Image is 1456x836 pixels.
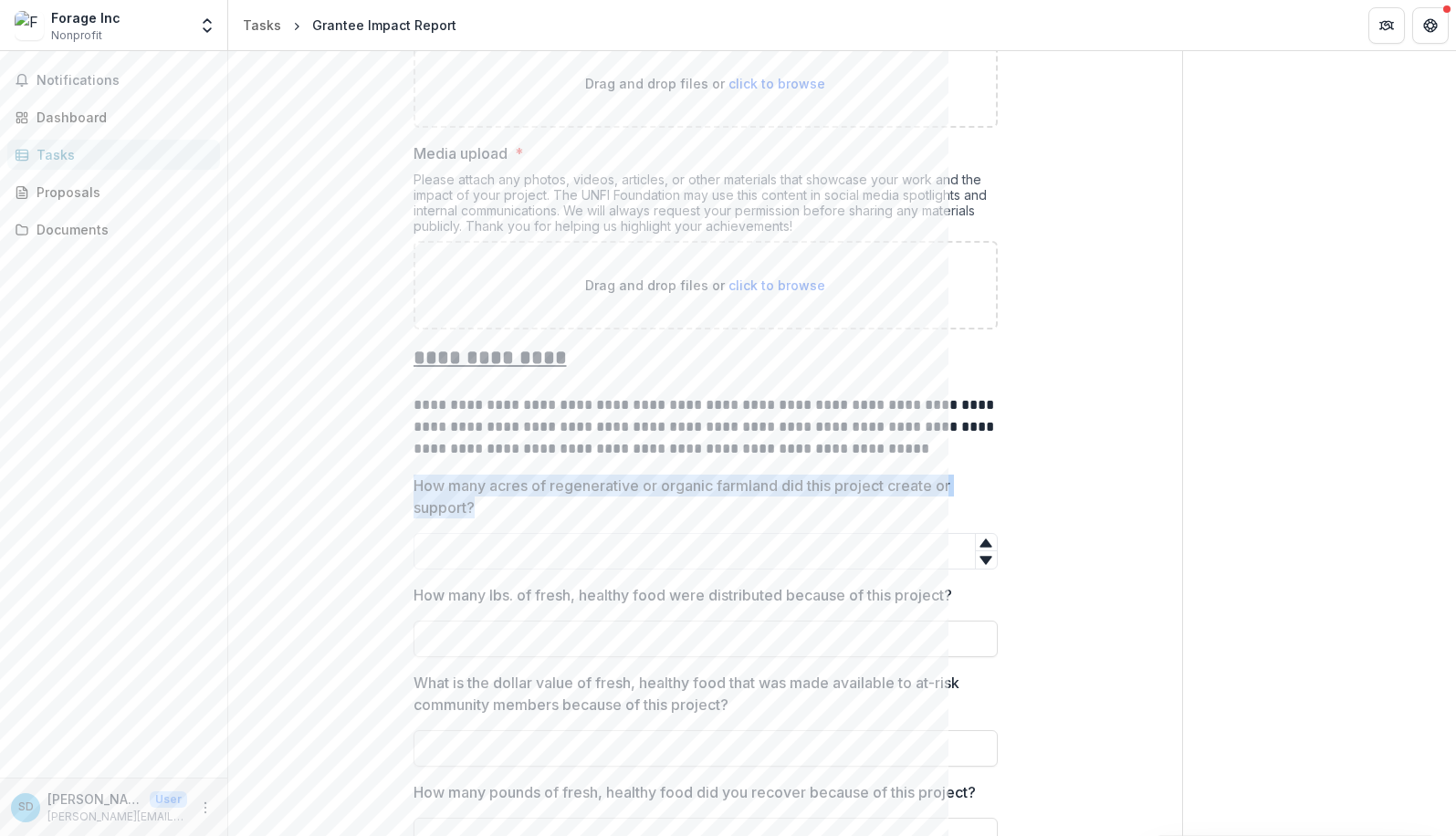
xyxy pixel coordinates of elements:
[312,16,456,35] div: Grantee Impact Report
[194,7,220,44] button: Open entity switcher
[243,16,281,35] div: Tasks
[51,8,120,27] div: Forage Inc
[37,220,205,239] div: Documents
[7,66,220,95] button: Notifications
[1368,7,1405,44] button: Partners
[585,276,825,295] p: Drag and drop files or
[7,140,220,170] a: Tasks
[728,277,825,293] span: click to browse
[414,584,952,606] p: How many lbs. of fresh, healthy food were distributed because of this project?
[194,797,216,819] button: More
[37,108,205,127] div: Dashboard
[236,12,464,38] nav: breadcrumb
[1412,7,1449,44] button: Get Help
[47,789,142,809] p: [PERSON_NAME]
[51,27,102,44] span: Nonprofit
[15,11,44,40] img: Forage Inc
[585,74,825,93] p: Drag and drop files or
[37,73,213,89] span: Notifications
[7,214,220,245] a: Documents
[18,801,34,813] div: Shelby Dixon
[7,102,220,132] a: Dashboard
[728,76,825,91] span: click to browse
[414,172,998,241] div: Please attach any photos, videos, articles, or other materials that showcase your work and the im...
[7,177,220,207] a: Proposals
[414,781,976,803] p: How many pounds of fresh, healthy food did you recover because of this project?
[47,809,187,825] p: [PERSON_NAME][EMAIL_ADDRESS][DOMAIN_NAME]
[414,672,987,716] p: What is the dollar value of fresh, healthy food that was made available to at-risk community memb...
[150,791,187,808] p: User
[414,142,508,164] p: Media upload
[37,183,205,202] div: Proposals
[236,12,288,38] a: Tasks
[37,145,205,164] div: Tasks
[414,475,987,518] p: How many acres of regenerative or organic farmland did this project create or support?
